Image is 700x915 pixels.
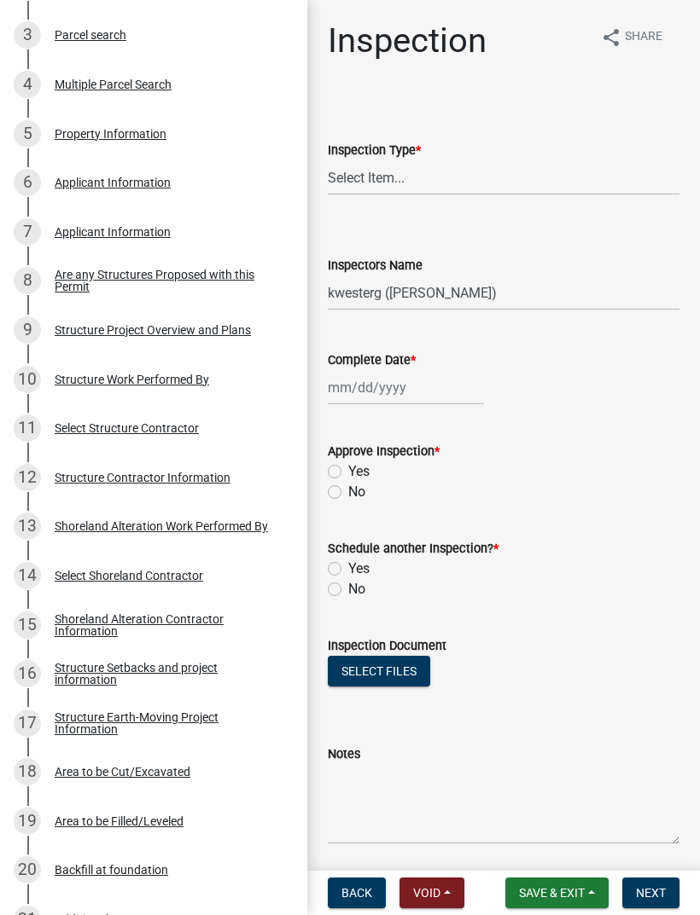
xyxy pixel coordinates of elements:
[55,766,190,778] div: Area to be Cut/Excavated
[505,877,609,908] button: Save & Exit
[14,120,41,148] div: 5
[55,324,251,336] div: Structure Project Overview and Plans
[55,422,199,434] div: Select Structure Contractor
[14,267,41,294] div: 8
[14,562,41,589] div: 14
[14,709,41,737] div: 17
[601,27,621,48] i: share
[14,513,41,540] div: 13
[519,886,585,900] span: Save & Exit
[14,316,41,344] div: 9
[636,886,666,900] span: Next
[400,877,464,908] button: Void
[55,128,166,140] div: Property Information
[14,758,41,785] div: 18
[55,29,126,41] div: Parcel search
[14,856,41,883] div: 20
[328,543,499,555] label: Schedule another Inspection?
[14,218,41,246] div: 7
[55,864,168,876] div: Backfill at foundation
[328,370,484,405] input: mm/dd/yyyy
[14,808,41,835] div: 19
[55,520,268,532] div: Shoreland Alteration Work Performed By
[14,169,41,196] div: 6
[55,226,171,238] div: Applicant Information
[55,662,280,686] div: Structure Setbacks and project information
[14,464,41,491] div: 12
[328,446,440,458] label: Approve Inspection
[328,656,430,686] button: Select files
[55,570,203,582] div: Select Shoreland Contractor
[625,27,662,48] span: Share
[328,145,421,157] label: Inspection Type
[55,177,171,188] div: Applicant Information
[14,414,41,442] div: 11
[14,366,41,393] div: 10
[348,559,370,579] label: Yes
[328,749,360,761] label: Notes
[622,877,680,908] button: Next
[55,815,184,827] div: Area to be Filled/Leveled
[348,579,365,599] label: No
[14,71,41,98] div: 4
[348,461,370,482] label: Yes
[55,711,280,735] div: Structure Earth-Moving Project Information
[413,886,440,900] span: Void
[341,886,372,900] span: Back
[14,21,41,49] div: 3
[55,472,230,484] div: Structure Contractor Information
[348,482,365,502] label: No
[14,611,41,639] div: 15
[55,269,280,292] div: Are any Structures Proposed with this Permit
[55,78,172,90] div: Multiple Parcel Search
[328,260,423,272] label: Inspectors Name
[55,374,209,385] div: Structure Work Performed By
[587,20,676,54] button: shareShare
[55,613,280,637] div: Shoreland Alteration Contractor Information
[328,20,487,61] h1: Inspection
[14,660,41,687] div: 16
[328,355,416,367] label: Complete Date
[328,640,446,652] label: Inspection Document
[328,877,386,908] button: Back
